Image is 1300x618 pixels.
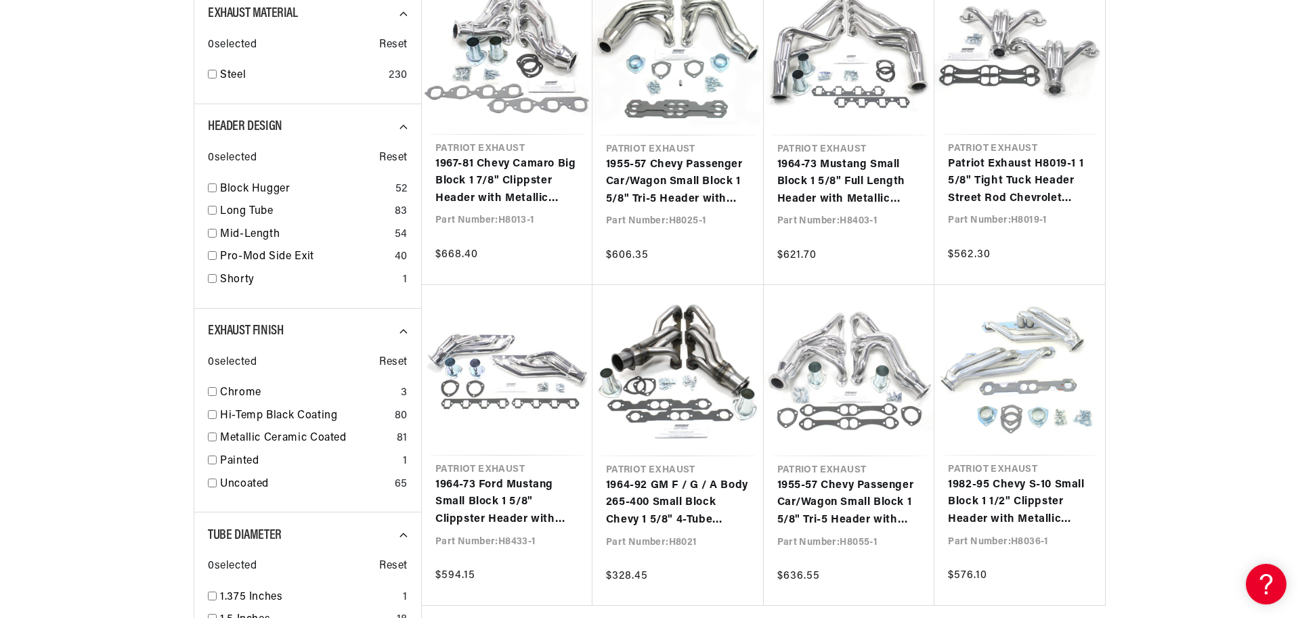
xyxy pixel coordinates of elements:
a: Long Tube [220,203,389,221]
a: Painted [220,453,397,470]
a: Hi-Temp Black Coating [220,407,389,425]
a: 1964-73 Mustang Small Block 1 5/8" Full Length Header with Metallic Ceramic Coating [777,156,922,208]
div: 83 [395,203,408,221]
span: Reset [379,558,408,575]
span: Tube Diameter [208,529,282,542]
div: 40 [395,248,408,266]
a: 1955-57 Chevy Passenger Car/Wagon Small Block 1 5/8" Tri-5 Header with Metallic Ceramic Coating [606,156,750,208]
a: 1964-73 Ford Mustang Small Block 1 5/8" Clippster Header with Metallic Ceramic Coating [435,477,579,529]
div: 1 [403,271,408,289]
a: Patriot Exhaust H8019-1 1 5/8" Tight Tuck Header Street Rod Chevrolet Small Block Chevrolet Metal... [948,156,1091,208]
div: 3 [401,384,408,402]
div: 81 [397,430,408,447]
a: Metallic Ceramic Coated [220,430,391,447]
span: Header Design [208,120,282,133]
div: 1 [403,589,408,606]
span: Reset [379,150,408,167]
a: 1955-57 Chevy Passenger Car/Wagon Small Block 1 5/8" Tri-5 Header with Metallic Ceramic Coating [777,477,922,529]
a: Mid-Length [220,226,389,244]
span: 0 selected [208,37,257,54]
a: 1967-81 Chevy Camaro Big Block 1 7/8" Clippster Header with Metallic Ceramic Coating [435,156,579,208]
a: Steel [220,67,383,85]
span: Exhaust Finish [208,324,283,338]
a: 1964-92 GM F / G / A Body 265-400 Small Block Chevy 1 5/8" 4-Tube Clippster Header [606,477,750,529]
span: 0 selected [208,558,257,575]
a: Chrome [220,384,395,402]
div: 80 [395,407,408,425]
span: Reset [379,354,408,372]
div: 65 [395,476,408,493]
a: Pro-Mod Side Exit [220,248,389,266]
span: 0 selected [208,354,257,372]
span: Exhaust Material [208,7,298,20]
a: 1982-95 Chevy S-10 Small Block 1 1/2" Clippster Header with Metallic Ceramic Coating [948,477,1091,529]
a: Shorty [220,271,397,289]
div: 54 [395,226,408,244]
div: 52 [395,181,408,198]
a: Uncoated [220,476,389,493]
a: 1.375 Inches [220,589,397,606]
a: Block Hugger [220,181,390,198]
span: Reset [379,37,408,54]
div: 1 [403,453,408,470]
span: 0 selected [208,150,257,167]
div: 230 [389,67,408,85]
